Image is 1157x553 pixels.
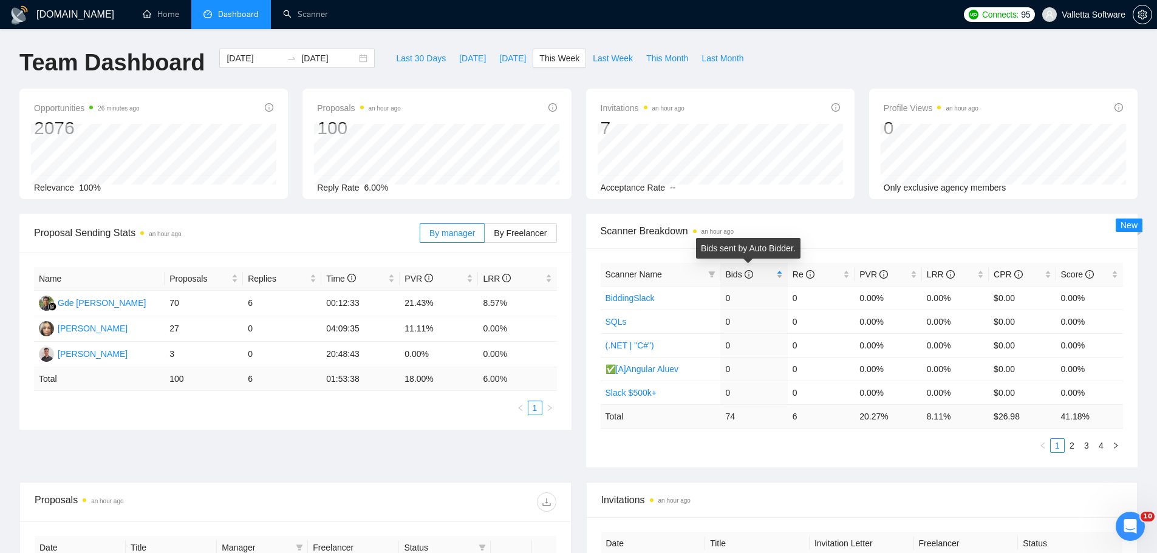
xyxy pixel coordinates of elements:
[720,357,787,381] td: 0
[989,404,1056,428] td: $ 26.98
[879,270,888,279] span: info-circle
[601,404,721,428] td: Total
[606,388,657,398] a: Slack $500k+
[1085,270,1094,279] span: info-circle
[483,274,511,283] span: LRR
[396,52,446,65] span: Last 30 Days
[542,401,557,415] button: right
[806,270,814,279] span: info-circle
[533,49,586,68] button: This Week
[34,117,140,140] div: 2076
[321,291,400,316] td: 00:12:33
[1108,438,1123,453] li: Next Page
[248,272,307,285] span: Replies
[855,404,921,428] td: 20.27 %
[601,492,1123,507] span: Invitations
[165,367,243,391] td: 100
[606,293,655,303] a: BiddingSlack
[720,286,787,310] td: 0
[606,364,679,374] a: ✅[A]Angular Aluev
[946,270,955,279] span: info-circle
[855,286,921,310] td: 0.00%
[494,228,547,238] span: By Freelancer
[34,101,140,115] span: Opportunities
[1056,333,1123,357] td: 0.00%
[143,9,179,19] a: homeHome
[922,286,989,310] td: 0.00%
[165,291,243,316] td: 70
[1112,442,1119,449] span: right
[296,544,303,551] span: filter
[425,274,433,282] span: info-circle
[788,286,855,310] td: 0
[149,231,181,237] time: an hour ago
[39,296,54,311] img: GK
[79,183,101,192] span: 100%
[58,296,146,310] div: Gde [PERSON_NAME]
[601,183,666,192] span: Acceptance Rate
[708,271,715,278] span: filter
[429,228,475,238] span: By manager
[701,228,734,235] time: an hour ago
[658,497,691,504] time: an hour ago
[10,5,29,25] img: logo
[1021,8,1030,21] span: 95
[347,274,356,282] span: info-circle
[317,183,359,192] span: Reply Rate
[696,238,800,259] div: Bids sent by Auto Bidder.
[1051,439,1064,452] a: 1
[165,316,243,342] td: 27
[1056,404,1123,428] td: 41.18 %
[1133,5,1152,24] button: setting
[884,101,978,115] span: Profile Views
[989,381,1056,404] td: $0.00
[1014,270,1023,279] span: info-circle
[321,316,400,342] td: 04:09:35
[301,52,357,65] input: End date
[922,381,989,404] td: 0.00%
[459,52,486,65] span: [DATE]
[1061,270,1094,279] span: Score
[478,316,556,342] td: 0.00%
[586,49,640,68] button: Last Week
[452,49,493,68] button: [DATE]
[243,342,321,367] td: 0
[243,267,321,291] th: Replies
[855,333,921,357] td: 0.00%
[243,316,321,342] td: 0
[1056,357,1123,381] td: 0.00%
[478,367,556,391] td: 6.00 %
[479,544,486,551] span: filter
[946,105,978,112] time: an hour ago
[287,53,296,63] span: swap-right
[400,316,478,342] td: 11.11%
[1036,438,1050,453] button: left
[478,291,556,316] td: 8.57%
[546,404,553,412] span: right
[640,49,695,68] button: This Month
[1056,381,1123,404] td: 0.00%
[601,223,1124,239] span: Scanner Breakdown
[1108,438,1123,453] button: right
[884,117,978,140] div: 0
[1094,438,1108,453] li: 4
[98,105,139,112] time: 26 minutes ago
[265,103,273,112] span: info-circle
[720,333,787,357] td: 0
[606,341,654,350] a: (.NET | "C#")
[91,498,123,504] time: an hour ago
[788,381,855,404] td: 0
[400,291,478,316] td: 21.43%
[317,101,401,115] span: Proposals
[317,117,401,140] div: 100
[243,367,321,391] td: 6
[701,52,743,65] span: Last Month
[542,401,557,415] li: Next Page
[927,270,955,279] span: LRR
[517,404,524,412] span: left
[493,49,533,68] button: [DATE]
[34,367,165,391] td: Total
[34,267,165,291] th: Name
[855,357,921,381] td: 0.00%
[601,101,684,115] span: Invitations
